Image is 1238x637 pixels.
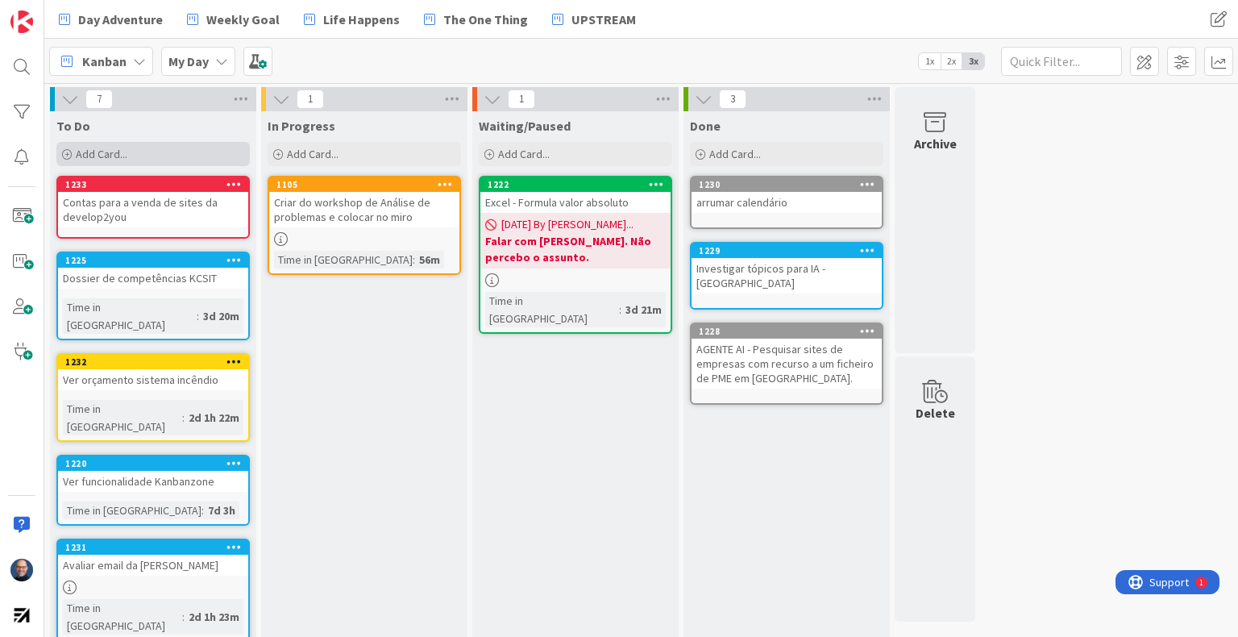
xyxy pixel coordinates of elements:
[268,118,335,134] span: In Progress
[49,5,172,34] a: Day Adventure
[78,10,163,29] span: Day Adventure
[919,53,941,69] span: 1x
[287,147,339,161] span: Add Card...
[485,292,619,327] div: Time in [GEOGRAPHIC_DATA]
[690,242,883,310] a: 1229Investigar tópicos para IA - [GEOGRAPHIC_DATA]
[488,179,671,190] div: 1222
[501,216,634,233] span: [DATE] By [PERSON_NAME]...
[719,90,746,109] span: 3
[692,339,882,389] div: AGENTE AI - Pesquisar sites de empresas com recurso a um ficheiro de PME em [GEOGRAPHIC_DATA].
[692,258,882,294] div: Investigar tópicos para IA - [GEOGRAPHIC_DATA]
[65,356,248,368] div: 1232
[941,53,962,69] span: 2x
[58,268,248,289] div: Dossier de competências KCSIT
[269,177,459,192] div: 1105
[56,455,250,526] a: 1220Ver funcionalidade KanbanzoneTime in [GEOGRAPHIC_DATA]:7d 3h
[480,192,671,213] div: Excel - Formula valor absoluto
[690,176,883,229] a: 1230arrumar calendário
[84,6,88,19] div: 1
[185,409,243,427] div: 2d 1h 22m
[1001,47,1122,76] input: Quick Filter...
[58,456,248,471] div: 1220
[485,233,666,265] b: Falar com [PERSON_NAME]. Não percebo o assunto.
[297,90,324,109] span: 1
[692,324,882,389] div: 1228AGENTE AI - Pesquisar sites de empresas com recurso a um ficheiro de PME em [GEOGRAPHIC_DATA].
[58,355,248,390] div: 1232Ver orçamento sistema incêndio
[692,177,882,213] div: 1230arrumar calendário
[168,53,209,69] b: My Day
[56,176,250,239] a: 1233Contas para a venda de sites da develop2you
[63,400,182,435] div: Time in [GEOGRAPHIC_DATA]
[201,502,204,519] span: :
[65,458,248,469] div: 1220
[414,5,538,34] a: The One Thing
[204,502,239,519] div: 7d 3h
[294,5,409,34] a: Life Happens
[58,456,248,492] div: 1220Ver funcionalidade Kanbanzone
[58,192,248,227] div: Contas para a venda de sites da develop2you
[692,244,882,294] div: 1229Investigar tópicos para IA - [GEOGRAPHIC_DATA]
[619,301,621,318] span: :
[58,540,248,555] div: 1231
[65,179,248,190] div: 1233
[916,403,955,423] div: Delete
[692,324,882,339] div: 1228
[323,10,400,29] span: Life Happens
[443,10,528,29] span: The One Thing
[58,555,248,576] div: Avaliar email da [PERSON_NAME]
[914,134,957,153] div: Archive
[63,298,197,334] div: Time in [GEOGRAPHIC_DATA]
[58,253,248,268] div: 1225
[34,2,73,22] span: Support
[58,177,248,192] div: 1233
[85,90,113,109] span: 7
[63,502,201,519] div: Time in [GEOGRAPHIC_DATA]
[692,177,882,192] div: 1230
[197,307,199,325] span: :
[479,176,672,334] a: 1222Excel - Formula valor absoluto[DATE] By [PERSON_NAME]...Falar com [PERSON_NAME]. Não percebo ...
[10,10,33,33] img: Visit kanbanzone.com
[480,177,671,192] div: 1222
[508,90,535,109] span: 1
[65,542,248,553] div: 1231
[480,177,671,213] div: 1222Excel - Formula valor absoluto
[76,147,127,161] span: Add Card...
[206,10,280,29] span: Weekly Goal
[692,244,882,258] div: 1229
[274,251,413,269] div: Time in [GEOGRAPHIC_DATA]
[542,5,646,34] a: UPSTREAM
[58,355,248,369] div: 1232
[177,5,289,34] a: Weekly Goal
[182,608,185,626] span: :
[185,608,243,626] div: 2d 1h 23m
[63,599,182,635] div: Time in [GEOGRAPHIC_DATA]
[621,301,666,318] div: 3d 21m
[571,10,636,29] span: UPSTREAM
[10,604,33,627] img: avatar
[498,147,550,161] span: Add Card...
[58,177,248,227] div: 1233Contas para a venda de sites da develop2you
[962,53,984,69] span: 3x
[10,559,33,581] img: Fg
[709,147,761,161] span: Add Card...
[269,192,459,227] div: Criar do workshop de Análise de problemas e colocar no miro
[65,255,248,266] div: 1225
[699,179,882,190] div: 1230
[56,118,90,134] span: To Do
[690,323,883,405] a: 1228AGENTE AI - Pesquisar sites de empresas com recurso a um ficheiro de PME em [GEOGRAPHIC_DATA].
[690,118,721,134] span: Done
[58,253,248,289] div: 1225Dossier de competências KCSIT
[479,118,571,134] span: Waiting/Paused
[58,471,248,492] div: Ver funcionalidade Kanbanzone
[276,179,459,190] div: 1105
[56,252,250,340] a: 1225Dossier de competências KCSITTime in [GEOGRAPHIC_DATA]:3d 20m
[415,251,444,269] div: 56m
[56,353,250,442] a: 1232Ver orçamento sistema incêndioTime in [GEOGRAPHIC_DATA]:2d 1h 22m
[182,409,185,427] span: :
[269,177,459,227] div: 1105Criar do workshop de Análise de problemas e colocar no miro
[268,176,461,275] a: 1105Criar do workshop de Análise de problemas e colocar no miroTime in [GEOGRAPHIC_DATA]:56m
[82,52,127,71] span: Kanban
[699,245,882,256] div: 1229
[413,251,415,269] span: :
[58,369,248,390] div: Ver orçamento sistema incêndio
